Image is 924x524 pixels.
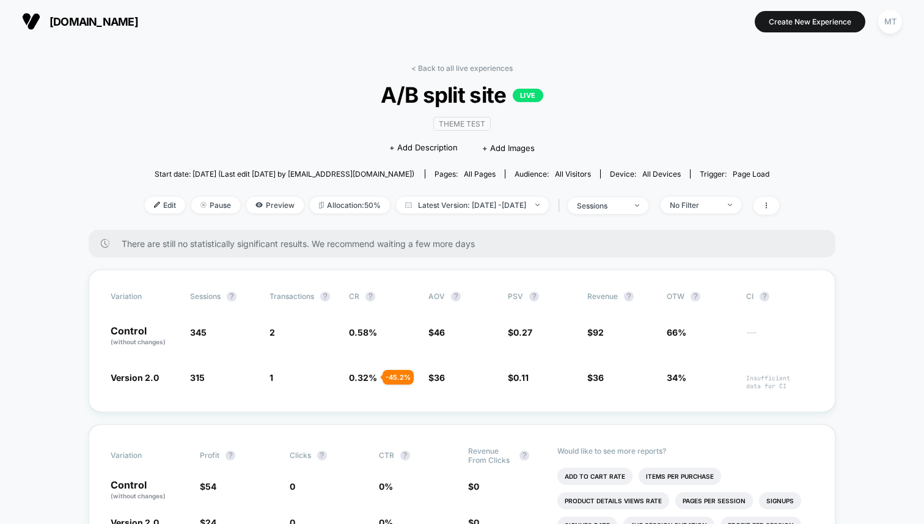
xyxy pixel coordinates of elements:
[145,197,185,213] span: Edit
[22,12,40,31] img: Visually logo
[587,327,604,338] span: $
[200,481,216,492] span: $
[733,169,769,179] span: Page Load
[691,292,700,301] button: ?
[513,372,529,383] span: 0.11
[600,169,690,179] span: Device:
[269,372,273,383] span: 1
[667,327,686,338] span: 66%
[379,451,394,460] span: CTR
[670,201,719,210] div: No Filter
[451,292,461,301] button: ?
[111,338,166,345] span: (without changes)
[535,204,540,206] img: end
[111,492,166,500] span: (without changes)
[728,204,732,206] img: end
[482,143,535,153] span: + Add Images
[529,292,539,301] button: ?
[122,238,811,249] span: There are still no statistically significant results. We recommend waiting a few more days
[227,292,237,301] button: ?
[111,292,178,301] span: Variation
[190,327,207,338] span: 345
[875,9,906,34] button: MT
[290,451,311,460] span: Clicks
[155,169,414,179] span: Start date: [DATE] (Last edit [DATE] by [EMAIL_ADDRESS][DOMAIN_NAME])
[349,372,377,383] span: 0.32 %
[396,197,549,213] span: Latest Version: [DATE] - [DATE]
[200,202,207,208] img: end
[379,481,393,492] span: 0 %
[200,451,219,460] span: Profit
[434,327,445,338] span: 46
[246,197,304,213] span: Preview
[190,292,221,301] span: Sessions
[508,372,529,383] span: $
[317,451,327,460] button: ?
[349,292,359,301] span: CR
[557,468,632,485] li: Add To Cart Rate
[587,292,618,301] span: Revenue
[474,481,479,492] span: 0
[433,117,491,131] span: Theme Test
[400,451,410,460] button: ?
[310,197,390,213] span: Allocation: 50%
[269,292,314,301] span: Transactions
[434,372,445,383] span: 36
[389,142,458,154] span: + Add Description
[349,327,377,338] span: 0.58 %
[587,372,604,383] span: $
[405,202,412,208] img: calendar
[675,492,753,509] li: Pages Per Session
[760,292,769,301] button: ?
[191,197,240,213] span: Pause
[746,292,813,301] span: CI
[468,446,513,465] span: Revenue From Clicks
[154,202,160,208] img: edit
[111,326,178,347] p: Control
[642,169,681,179] span: all devices
[320,292,330,301] button: ?
[508,327,532,338] span: $
[111,480,188,501] p: Control
[508,292,523,301] span: PSV
[111,446,178,465] span: Variation
[269,327,275,338] span: 2
[468,481,479,492] span: $
[519,451,529,460] button: ?
[667,292,734,301] span: OTW
[593,372,604,383] span: 36
[428,327,445,338] span: $
[319,202,324,208] img: rebalance
[700,169,769,179] div: Trigger:
[593,327,604,338] span: 92
[557,492,669,509] li: Product Details Views Rate
[428,372,445,383] span: $
[513,89,543,102] p: LIVE
[464,169,496,179] span: all pages
[667,372,686,383] span: 34%
[190,372,205,383] span: 315
[177,82,747,108] span: A/B split site
[205,481,216,492] span: 54
[624,292,634,301] button: ?
[290,481,295,492] span: 0
[411,64,513,73] a: < Back to all live experiences
[555,197,568,215] span: |
[18,12,142,31] button: [DOMAIN_NAME]
[515,169,591,179] div: Audience:
[555,169,591,179] span: All Visitors
[513,327,532,338] span: 0.27
[639,468,721,485] li: Items Per Purchase
[435,169,496,179] div: Pages:
[557,446,813,456] p: Would like to see more reports?
[878,10,902,34] div: MT
[111,372,159,383] span: Version 2.0
[746,374,813,390] span: Insufficient data for CI
[226,451,235,460] button: ?
[365,292,375,301] button: ?
[755,11,865,32] button: Create New Experience
[577,201,626,210] div: sessions
[383,370,414,385] div: - 45.2 %
[635,204,639,207] img: end
[759,492,801,509] li: Signups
